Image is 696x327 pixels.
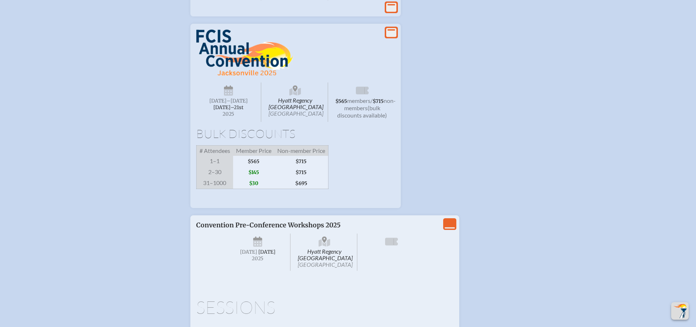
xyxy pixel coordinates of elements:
[274,156,328,167] span: $715
[671,302,689,320] button: Scroll Top
[673,304,687,318] img: To the top
[335,98,347,104] span: $565
[209,98,227,104] span: [DATE]
[344,97,396,111] span: non-members
[274,145,328,156] span: Non-member Price
[292,234,357,271] span: Hyatt Regency [GEOGRAPHIC_DATA]
[196,156,233,167] span: 1–1
[227,98,248,104] span: –[DATE]
[196,30,293,76] img: FCIS Convention 2025
[213,104,243,111] span: [DATE]–⁠21st
[263,82,328,122] span: Hyatt Regency [GEOGRAPHIC_DATA]
[370,97,373,104] span: /
[233,167,274,178] span: $145
[231,256,285,261] span: 2025
[196,167,233,178] span: 2–30
[233,156,274,167] span: $565
[240,249,257,255] span: [DATE]
[196,145,233,156] span: # Attendees
[373,98,384,104] span: $715
[233,178,274,189] span: $30
[196,128,395,139] h1: Bulk Discounts
[258,249,275,255] span: [DATE]
[202,111,255,117] span: 2025
[196,221,341,229] span: Convention Pre-Conference Workshops 2025
[269,110,323,117] span: [GEOGRAPHIC_DATA]
[233,145,274,156] span: Member Price
[347,97,370,104] span: members
[196,299,453,316] h1: Sessions
[196,178,233,189] span: 31–1000
[337,104,387,119] span: (bulk discounts available)
[298,261,353,268] span: [GEOGRAPHIC_DATA]
[274,167,328,178] span: $715
[274,178,328,189] span: $695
